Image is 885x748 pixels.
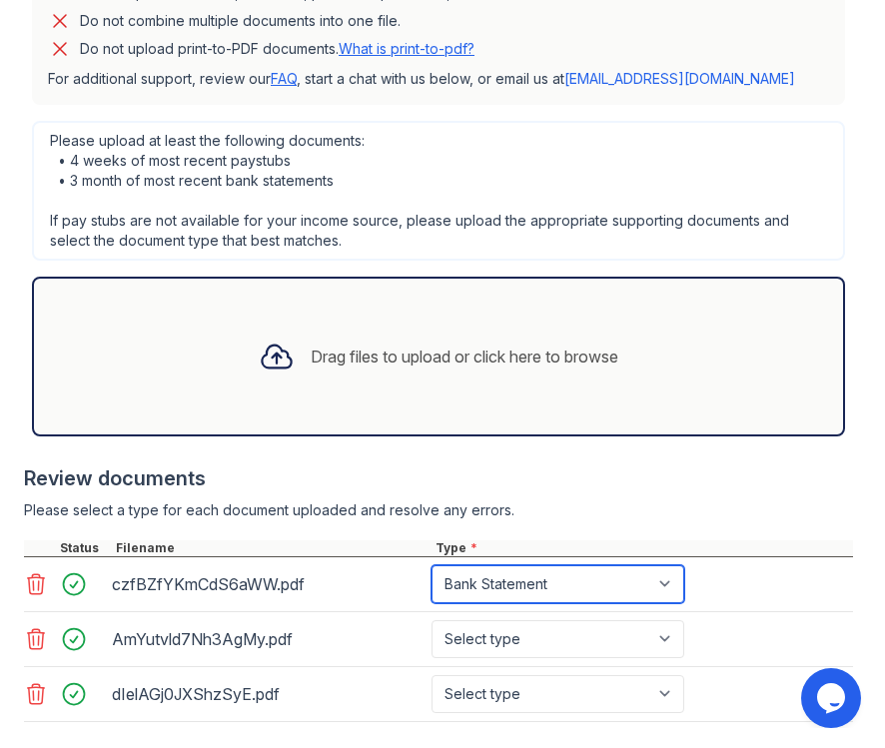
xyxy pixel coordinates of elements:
iframe: chat widget [801,668,865,728]
div: Status [56,540,112,556]
div: dIelAGj0JXShzSyE.pdf [112,678,424,710]
div: AmYutvld7Nh3AgMy.pdf [112,623,424,655]
div: Please select a type for each document uploaded and resolve any errors. [24,500,853,520]
div: Filename [112,540,432,556]
div: Please upload at least the following documents: • 4 weeks of most recent paystubs • 3 month of mo... [32,121,845,261]
div: Do not combine multiple documents into one file. [80,9,401,33]
div: czfBZfYKmCdS6aWW.pdf [112,568,424,600]
div: Type [432,540,853,556]
a: What is print-to-pdf? [339,40,474,57]
a: [EMAIL_ADDRESS][DOMAIN_NAME] [564,70,795,87]
div: Review documents [24,464,853,492]
p: For additional support, review our , start a chat with us below, or email us at [48,69,829,89]
a: FAQ [271,70,297,87]
div: Drag files to upload or click here to browse [311,345,618,369]
p: Do not upload print-to-PDF documents. [80,39,474,59]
